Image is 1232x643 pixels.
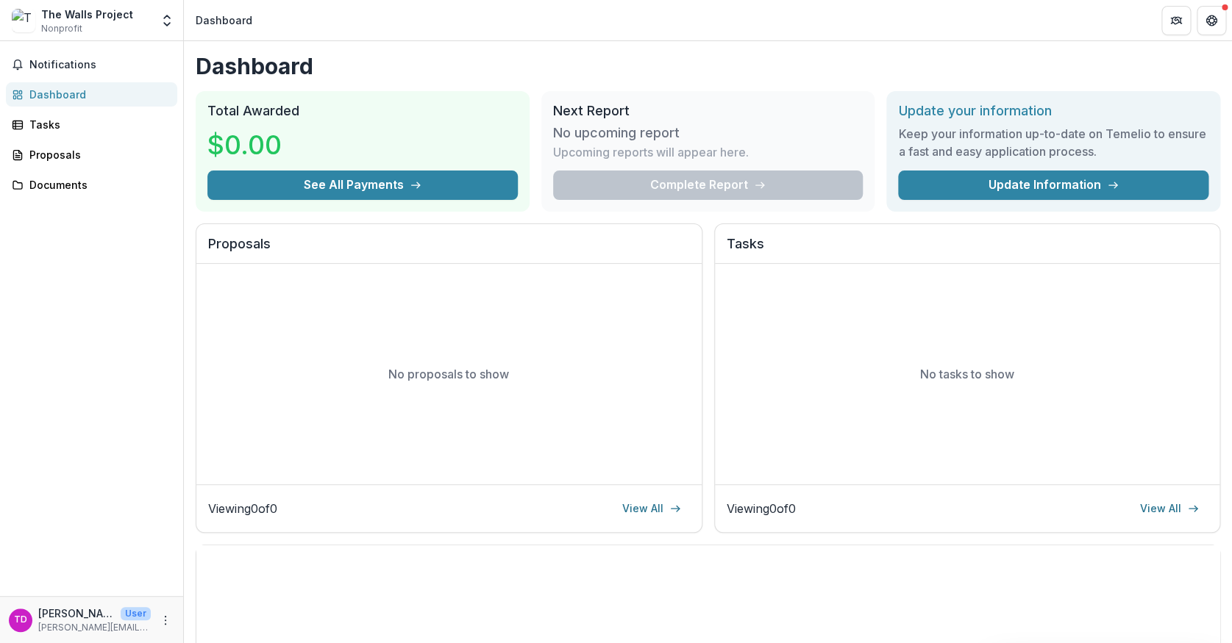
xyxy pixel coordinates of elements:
p: User [121,607,151,620]
button: Open entity switcher [157,6,177,35]
button: Partners [1161,6,1191,35]
div: The Walls Project [41,7,133,22]
p: [PERSON_NAME][EMAIL_ADDRESS][DOMAIN_NAME] [38,621,151,634]
h1: Dashboard [196,53,1220,79]
a: Documents [6,173,177,197]
p: [PERSON_NAME] [38,606,115,621]
span: Notifications [29,59,171,71]
img: The Walls Project [12,9,35,32]
a: Update Information [898,170,1208,200]
a: View All [1131,497,1208,520]
a: Tasks [6,112,177,137]
button: Get Help [1197,6,1226,35]
div: Documents [29,177,165,193]
button: Notifications [6,53,177,76]
button: See All Payments [207,170,518,200]
p: No proposals to show [388,365,509,383]
nav: breadcrumb [190,10,258,31]
h2: Total Awarded [207,103,518,119]
a: Proposals [6,143,177,167]
h3: No upcoming report [553,125,680,141]
span: Nonprofit [41,22,82,35]
a: View All [613,497,690,520]
button: More [157,611,174,629]
h3: Keep your information up-to-date on Temelio to ensure a fast and easy application process. [898,125,1208,160]
p: Upcoming reports will appear here. [553,143,749,161]
h2: Tasks [727,236,1208,264]
div: Dashboard [29,87,165,102]
div: Tasks [29,117,165,132]
h2: Next Report [553,103,864,119]
p: Viewing 0 of 0 [727,500,796,517]
div: Tom Donley [14,615,27,625]
p: No tasks to show [920,365,1014,383]
a: Dashboard [6,82,177,107]
h2: Update your information [898,103,1208,119]
div: Proposals [29,147,165,162]
div: Dashboard [196,12,252,28]
h3: $0.00 [207,125,318,165]
h2: Proposals [208,236,690,264]
p: Viewing 0 of 0 [208,500,277,517]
